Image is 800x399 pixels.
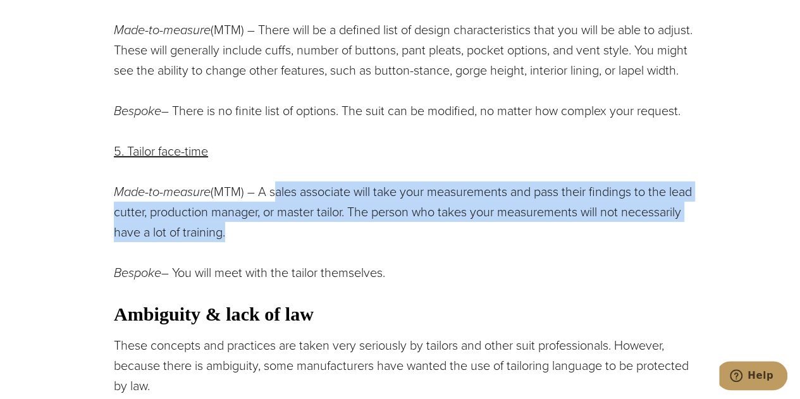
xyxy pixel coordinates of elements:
strong: Ambiguity & lack of law [114,304,314,325]
p: (MTM) – There will be a defined list of design characteristics that you will be able to adjust. T... [114,20,699,80]
p: – There is no finite list of options. The suit can be modified, no matter how complex your request. [114,101,699,121]
em: Bespoke [114,263,161,282]
u: 5. Tailor face-time [114,142,208,161]
p: (MTM) – A sales associate will take your measurements and pass their findings to the lead cutter,... [114,181,699,242]
iframe: Opens a widget where you can chat to one of our agents [719,361,787,393]
em: Made-to-measure [114,20,211,39]
em: Bespoke [114,101,161,120]
em: Made-to-measure [114,182,211,201]
p: These concepts and practices are taken very seriously by tailors and other suit professionals. Ho... [114,335,699,396]
p: – You will meet with the tailor themselves. [114,262,699,283]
